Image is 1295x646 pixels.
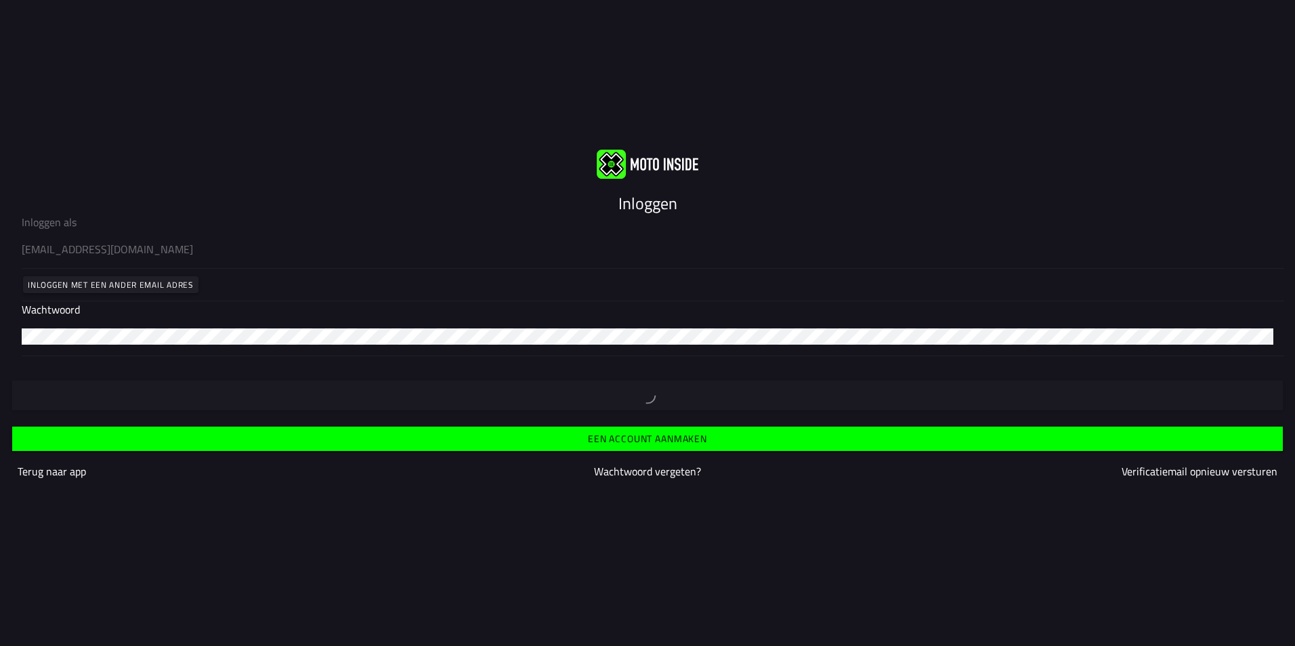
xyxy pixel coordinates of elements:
a: Terug naar app [18,463,86,479]
ion-input: Inloggen als [22,214,1273,268]
a: Wachtwoord vergeten? [594,463,701,479]
ion-button: Een account aanmaken [12,427,1283,451]
ion-input: Wachtwoord [22,301,1273,356]
ion-text: Inloggen [618,191,677,215]
a: Verificatiemail opnieuw versturen [1122,463,1277,479]
ion-button: Inloggen met een ander email adres [23,276,198,293]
